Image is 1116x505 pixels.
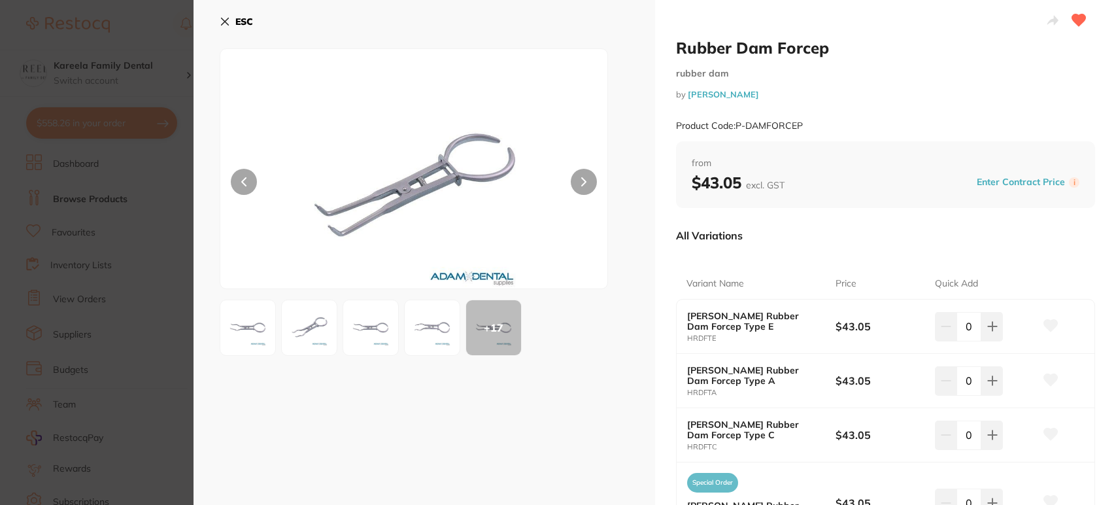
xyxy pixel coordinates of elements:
small: Product Code: P-DAMFORCEP [676,120,803,131]
b: [PERSON_NAME] Rubber Dam Forcep Type C [687,419,821,440]
img: QS5qcGc [224,304,271,351]
p: All Variations [676,229,743,242]
div: + 17 [466,300,521,355]
p: Quick Add [935,277,978,290]
button: +17 [465,300,522,356]
span: from [692,157,1080,170]
b: $43.05 [692,173,785,192]
button: Enter Contract Price [973,176,1069,188]
small: HRDFTC [687,443,836,451]
button: ESC [220,10,253,33]
img: QV8zLmpwZw [347,304,394,351]
label: i [1069,177,1079,188]
small: rubber dam [676,68,1096,79]
p: Variant Name [686,277,744,290]
img: QV8yLmpwZw [286,304,333,351]
small: by [676,90,1096,99]
img: Ql8zLmpwZw [297,82,530,288]
b: [PERSON_NAME] Rubber Dam Forcep Type A [687,365,821,386]
span: excl. GST [746,179,785,191]
a: [PERSON_NAME] [688,89,759,99]
small: HRDFTE [687,334,836,343]
span: Special Order [687,473,738,493]
small: HRDFTA [687,389,836,397]
img: QV80LmpwZw [409,304,456,351]
b: $43.05 [836,428,925,442]
b: [PERSON_NAME] Rubber Dam Forcep Type E [687,311,821,332]
p: Price [836,277,856,290]
b: ESC [235,16,253,27]
b: $43.05 [836,374,925,388]
b: $43.05 [836,319,925,334]
h2: Rubber Dam Forcep [676,38,1096,58]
